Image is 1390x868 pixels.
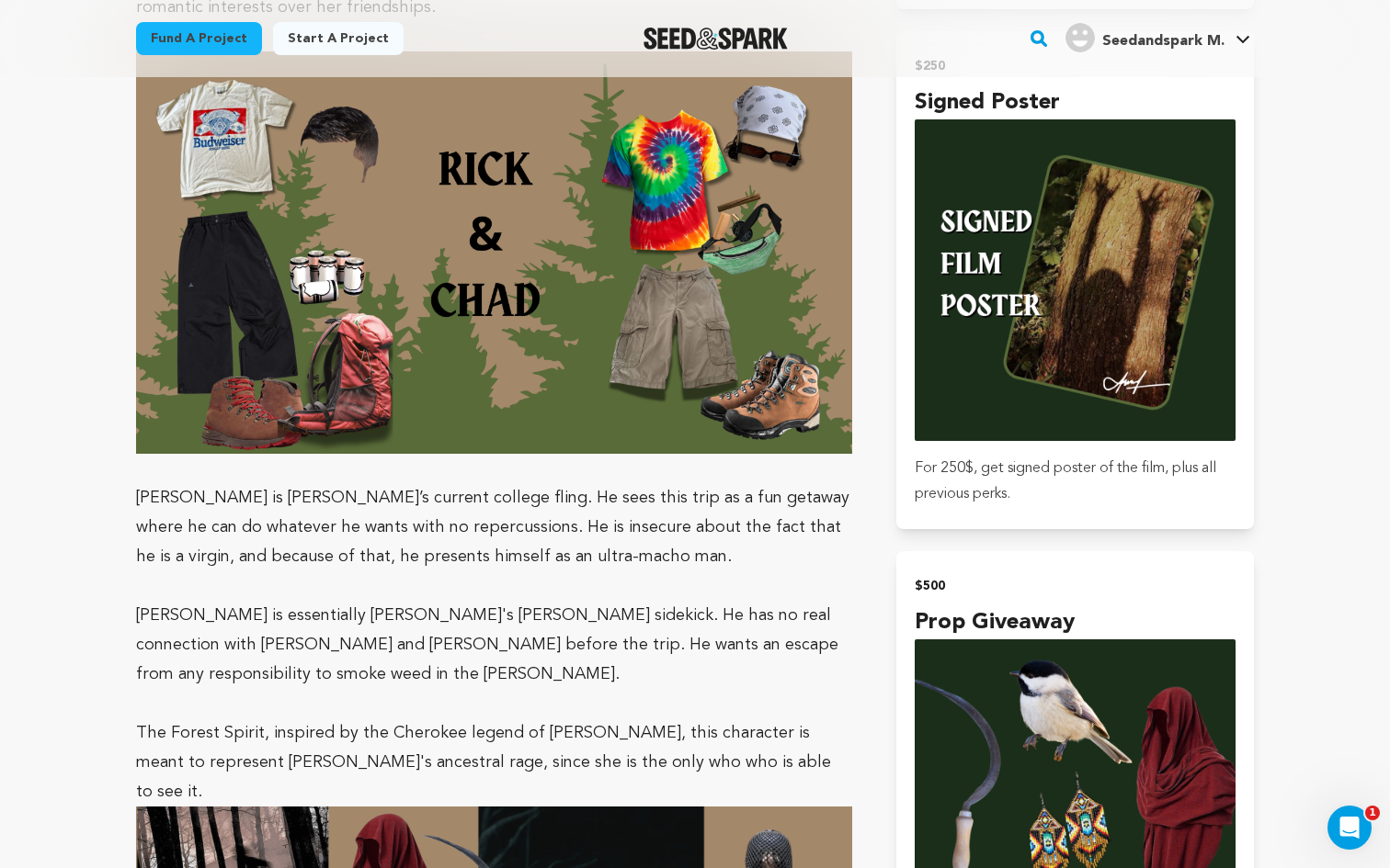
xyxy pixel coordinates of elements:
[915,573,1236,599] h2: $500
[1365,806,1380,820] span: 1
[644,28,788,50] img: Seed&Spark Logo Dark Mode
[136,718,852,806] p: The Forest Spirit, inspired by the Cherokee legend of [PERSON_NAME], this character is meant to r...
[1327,806,1372,850] iframe: Intercom live chat
[896,31,1254,528] button: $250 Signed Poster incentive For 250$, get signed poster of the film, plus all previous perks.
[1065,23,1095,52] img: user.png
[136,51,852,454] img: 1754273448-5_imresizer.jpg
[1102,34,1225,49] span: Seedandspark M.
[915,86,1236,119] h4: Signed Poster
[273,22,404,55] a: Start a project
[136,607,838,682] span: [PERSON_NAME] is essentially [PERSON_NAME]'s [PERSON_NAME] sidekick. He has no real connection wi...
[915,119,1236,440] img: incentive
[915,606,1236,639] h4: Prop Giveaway
[136,490,849,565] span: [PERSON_NAME] is [PERSON_NAME]’s current college fling. He sees this trip as a fun getaway where ...
[136,22,262,55] a: Fund a project
[1062,19,1254,52] a: Seedandspark M.'s Profile
[1065,23,1225,52] div: Seedandspark M.'s Profile
[915,456,1236,507] p: For 250$, get signed poster of the film, plus all previous perks.
[644,28,788,50] a: Seed&Spark Homepage
[1062,19,1254,58] span: Seedandspark M.'s Profile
